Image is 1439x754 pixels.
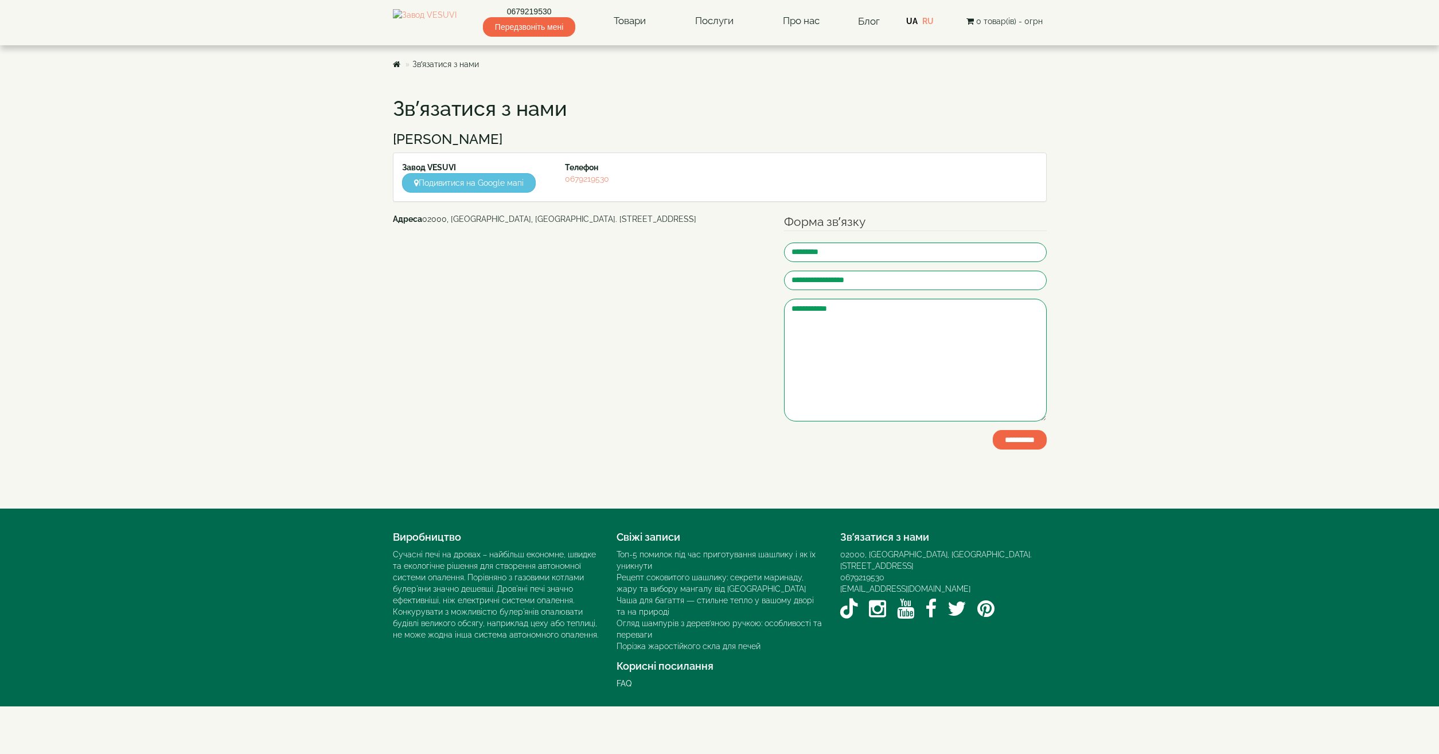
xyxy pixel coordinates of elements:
[906,17,918,26] a: UA
[483,6,575,17] a: 0679219530
[922,17,934,26] a: RU
[784,213,1047,231] legend: Форма зв’язку
[840,595,858,623] a: TikTok VESUVI
[393,132,1047,147] h3: [PERSON_NAME]
[565,174,609,183] a: 0679219530
[617,642,761,651] a: Порізка жаростійкого скла для печей
[617,661,823,672] h4: Корисні посилання
[393,549,599,640] div: Сучасні печі на дровах – найбільш економне, швидке та екологічне рішення для створення автономної...
[840,573,884,582] a: 0679219530
[402,163,456,172] strong: Завод VESUVI
[565,163,598,172] strong: Телефон
[947,595,966,623] a: Twitter / X VESUVI
[393,9,457,33] img: Завод VESUVI
[617,550,816,571] a: Топ-5 помилок під час приготування шашлику і як їх уникнути
[684,8,745,34] a: Послуги
[483,17,575,37] span: Передзвоніть мені
[858,15,880,27] a: Блог
[925,595,937,623] a: Facebook VESUVI
[617,596,814,616] a: Чаша для багаття — стильне тепло у вашому дворі та на природі
[393,532,599,543] h4: Виробництво
[840,549,1047,572] div: 02000, [GEOGRAPHIC_DATA], [GEOGRAPHIC_DATA]. [STREET_ADDRESS]
[840,532,1047,543] h4: Зв’язатися з нами
[393,97,1047,120] h1: Зв’язатися з нами
[963,15,1046,28] button: 0 товар(ів) - 0грн
[897,595,914,623] a: YouTube VESUVI
[840,584,970,593] a: [EMAIL_ADDRESS][DOMAIN_NAME]
[771,8,831,34] a: Про нас
[393,214,422,224] b: Адреса
[412,60,479,69] a: Зв’язатися з нами
[976,17,1043,26] span: 0 товар(ів) - 0грн
[977,595,995,623] a: Pinterest VESUVI
[617,532,823,543] h4: Свіжі записи
[617,679,631,688] a: FAQ
[617,573,806,593] a: Рецепт соковитого шашлику: секрети маринаду, жару та вибору мангалу від [GEOGRAPHIC_DATA]
[393,213,767,225] address: 02000, [GEOGRAPHIC_DATA], [GEOGRAPHIC_DATA]. [STREET_ADDRESS]
[402,173,536,193] a: Подивитися на Google мапі
[617,619,822,639] a: Огляд шампурів з дерев’яною ручкою: особливості та переваги
[869,595,886,623] a: Instagram VESUVI
[602,8,657,34] a: Товари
